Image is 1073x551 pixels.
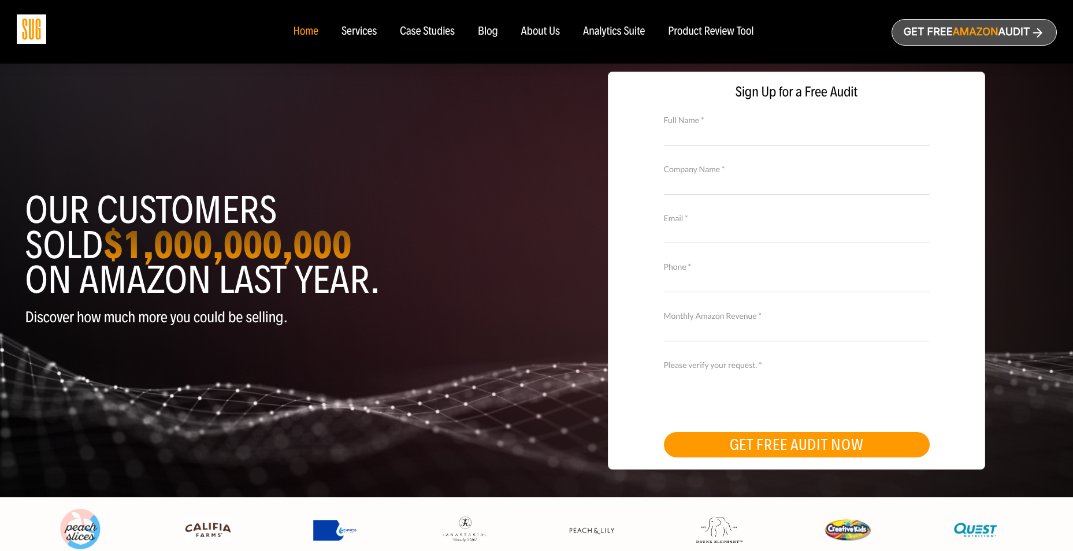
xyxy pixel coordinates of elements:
[696,517,742,543] img: Drunk Elephant
[400,25,455,38] a: Case Studies
[478,25,498,38] a: Blog
[620,84,973,100] span: Sign Up for a Free Audit
[441,516,487,543] img: Anastasia Beverly Hills
[664,174,930,194] input: Company Name *
[185,518,231,542] img: Califia Farms
[293,25,318,38] a: Home
[892,19,1057,46] a: Get freeAmazonAudit
[313,520,359,541] img: Express Water
[664,260,930,273] label: Phone *
[664,310,930,322] label: Monthly Amazon Revenue *
[664,272,930,292] input: Contact Number *
[664,223,930,243] input: Email *
[664,114,930,126] label: Full Name *
[341,25,377,38] a: Services
[664,432,930,457] button: GET FREE AUDIT NOW
[664,321,930,341] input: Monthly Amazon Revenue *
[25,309,528,326] p: Discover how much more you could be selling.
[25,193,528,297] h1: Our customers sold on Amazon last year.
[825,519,871,541] img: Creative Kids
[17,14,46,44] img: Sug
[668,25,753,38] a: Product Review Tool
[583,25,645,38] a: Analytics Suite
[521,25,560,38] a: About Us
[664,163,930,176] label: Company Name *
[664,370,840,415] iframe: reCAPTCHA
[664,212,930,225] label: Email *
[952,518,998,542] img: Quest Nutriton
[664,359,930,371] label: Please verify your request. *
[664,125,930,145] input: Full Name *
[569,527,615,535] img: Peach & Lily
[103,221,351,269] strong: $1,000,000,000
[952,26,998,38] span: Amazon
